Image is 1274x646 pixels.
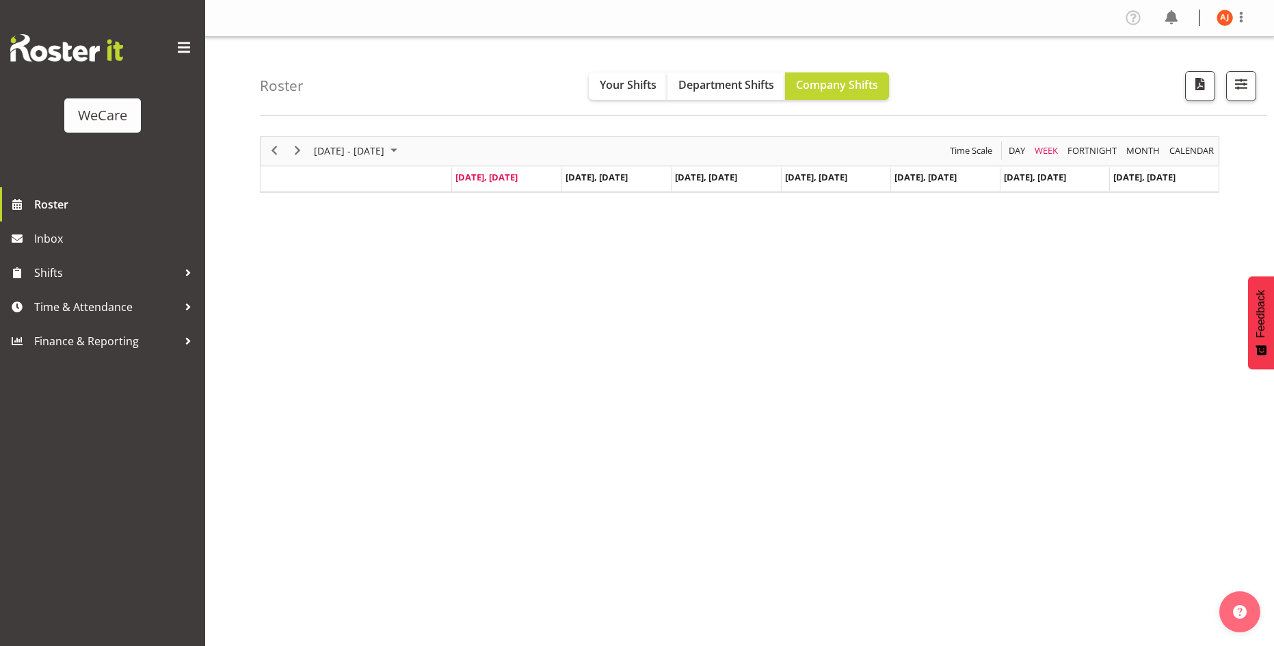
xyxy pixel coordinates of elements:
[1007,142,1028,159] button: Timeline Day
[263,137,286,165] div: previous period
[34,331,178,351] span: Finance & Reporting
[1124,142,1163,159] button: Timeline Month
[1226,71,1256,101] button: Filter Shifts
[1255,290,1267,338] span: Feedback
[78,105,127,126] div: WeCare
[34,263,178,283] span: Shifts
[265,142,284,159] button: Previous
[1066,142,1118,159] span: Fortnight
[1185,71,1215,101] button: Download a PDF of the roster according to the set date range.
[1233,605,1247,619] img: help-xxl-2.png
[260,136,1219,193] div: Timeline Week of September 29, 2025
[34,228,198,249] span: Inbox
[796,77,878,92] span: Company Shifts
[313,142,386,159] span: [DATE] - [DATE]
[948,142,995,159] button: Time Scale
[1248,276,1274,369] button: Feedback - Show survey
[566,171,628,183] span: [DATE], [DATE]
[289,142,307,159] button: Next
[455,171,518,183] span: [DATE], [DATE]
[1033,142,1061,159] button: Timeline Week
[10,34,123,62] img: Rosterit website logo
[286,137,309,165] div: next period
[678,77,774,92] span: Department Shifts
[1113,171,1176,183] span: [DATE], [DATE]
[600,77,656,92] span: Your Shifts
[675,171,737,183] span: [DATE], [DATE]
[1167,142,1217,159] button: Month
[1004,171,1066,183] span: [DATE], [DATE]
[1033,142,1059,159] span: Week
[1065,142,1119,159] button: Fortnight
[589,72,667,100] button: Your Shifts
[948,142,994,159] span: Time Scale
[1125,142,1161,159] span: Month
[309,137,406,165] div: Sep 29 - Oct 05, 2025
[785,72,889,100] button: Company Shifts
[34,194,198,215] span: Roster
[785,171,847,183] span: [DATE], [DATE]
[1217,10,1233,26] img: amy-johannsen10467.jpg
[260,78,304,94] h4: Roster
[667,72,785,100] button: Department Shifts
[894,171,957,183] span: [DATE], [DATE]
[1168,142,1215,159] span: calendar
[1007,142,1026,159] span: Day
[312,142,403,159] button: September 2025
[34,297,178,317] span: Time & Attendance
